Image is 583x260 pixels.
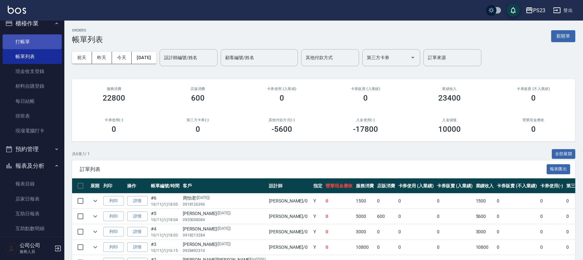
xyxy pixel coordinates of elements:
[92,52,112,64] button: 昨天
[112,125,116,134] h3: 0
[103,227,124,237] button: 列印
[20,249,52,255] p: 服務人員
[375,209,397,224] td: 600
[151,232,180,238] p: 10/11 (六) 18:03
[72,151,90,157] p: 共 6 筆, 1 / 1
[3,34,62,49] a: 打帳單
[531,94,536,103] h3: 0
[331,87,400,91] h2: 卡券販賣 (入業績)
[312,193,324,209] td: Y
[280,94,284,103] h3: 0
[539,224,565,239] td: 0
[90,211,100,221] button: expand row
[3,157,62,174] button: 報表及分析
[499,87,568,91] h2: 卡券販賣 (不入業績)
[353,125,378,134] h3: -17800
[539,178,565,193] th: 卡券使用(-)
[354,240,375,255] td: 10800
[183,202,266,207] p: 0918126396
[435,178,474,193] th: 卡券販賣 (入業績)
[324,178,354,193] th: 營業現金應收
[72,52,92,64] button: 前天
[507,4,520,17] button: save
[90,227,100,237] button: expand row
[125,178,149,193] th: 操作
[438,94,461,103] h3: 23400
[191,94,205,103] h3: 600
[127,242,148,252] a: 詳情
[72,35,103,44] h3: 帳單列表
[324,224,354,239] td: 0
[539,193,565,209] td: 0
[547,164,570,174] button: 報表匯出
[312,178,324,193] th: 指定
[183,226,266,232] div: [PERSON_NAME]
[531,125,536,134] h3: 0
[103,196,124,206] button: 列印
[3,221,62,236] a: 互助點數明細
[3,109,62,123] a: 排班表
[183,195,266,202] div: 周怡君
[3,64,62,79] a: 現金收支登錄
[547,166,570,172] a: 報表匯出
[267,209,312,224] td: [PERSON_NAME] /0
[354,178,375,193] th: 服務消費
[474,193,495,209] td: 1500
[112,52,132,64] button: 今天
[102,178,125,193] th: 列印
[127,227,148,237] a: 詳情
[80,166,547,173] span: 訂單列表
[149,209,181,224] td: #5
[539,240,565,255] td: 0
[435,240,474,255] td: 0
[164,118,232,122] h2: 第三方卡券(-)
[312,240,324,255] td: Y
[151,248,180,254] p: 10/11 (六) 16:15
[80,118,148,122] h2: 卡券使用(-)
[151,202,180,207] p: 10/11 (六) 18:05
[495,240,538,255] td: 0
[3,49,62,64] a: 帳單列表
[533,6,545,14] div: PS23
[183,210,266,217] div: [PERSON_NAME]
[495,193,538,209] td: 0
[149,193,181,209] td: #6
[375,193,397,209] td: 0
[3,123,62,138] a: 現場電腦打卡
[267,193,312,209] td: [PERSON_NAME] /0
[217,241,231,248] p: ([DATE])
[539,209,565,224] td: 0
[183,241,266,248] div: [PERSON_NAME]
[247,87,316,91] h2: 卡券使用 (入業績)
[90,242,100,252] button: expand row
[551,30,575,42] button: 新開單
[354,193,375,209] td: 1500
[331,118,400,122] h2: 入金使用(-)
[267,240,312,255] td: [PERSON_NAME] /0
[72,28,103,32] h2: ORDERS
[499,118,568,122] h2: 營業現金應收
[196,195,210,202] p: ([DATE])
[415,118,484,122] h2: 入金儲值
[397,224,436,239] td: 0
[103,211,124,221] button: 列印
[415,87,484,91] h2: 業績收入
[127,211,148,221] a: 詳情
[132,52,156,64] button: [DATE]
[149,224,181,239] td: #4
[183,217,266,223] p: 0920008084
[267,178,312,193] th: 設計師
[474,240,495,255] td: 10800
[312,209,324,224] td: Y
[408,52,418,63] button: Open
[435,224,474,239] td: 0
[523,4,548,17] button: PS23
[149,240,181,255] td: #3
[375,240,397,255] td: 0
[354,224,375,239] td: 3000
[354,209,375,224] td: 5000
[183,248,266,254] p: 0928492310
[551,33,575,39] a: 新開單
[103,94,125,103] h3: 22800
[397,193,436,209] td: 0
